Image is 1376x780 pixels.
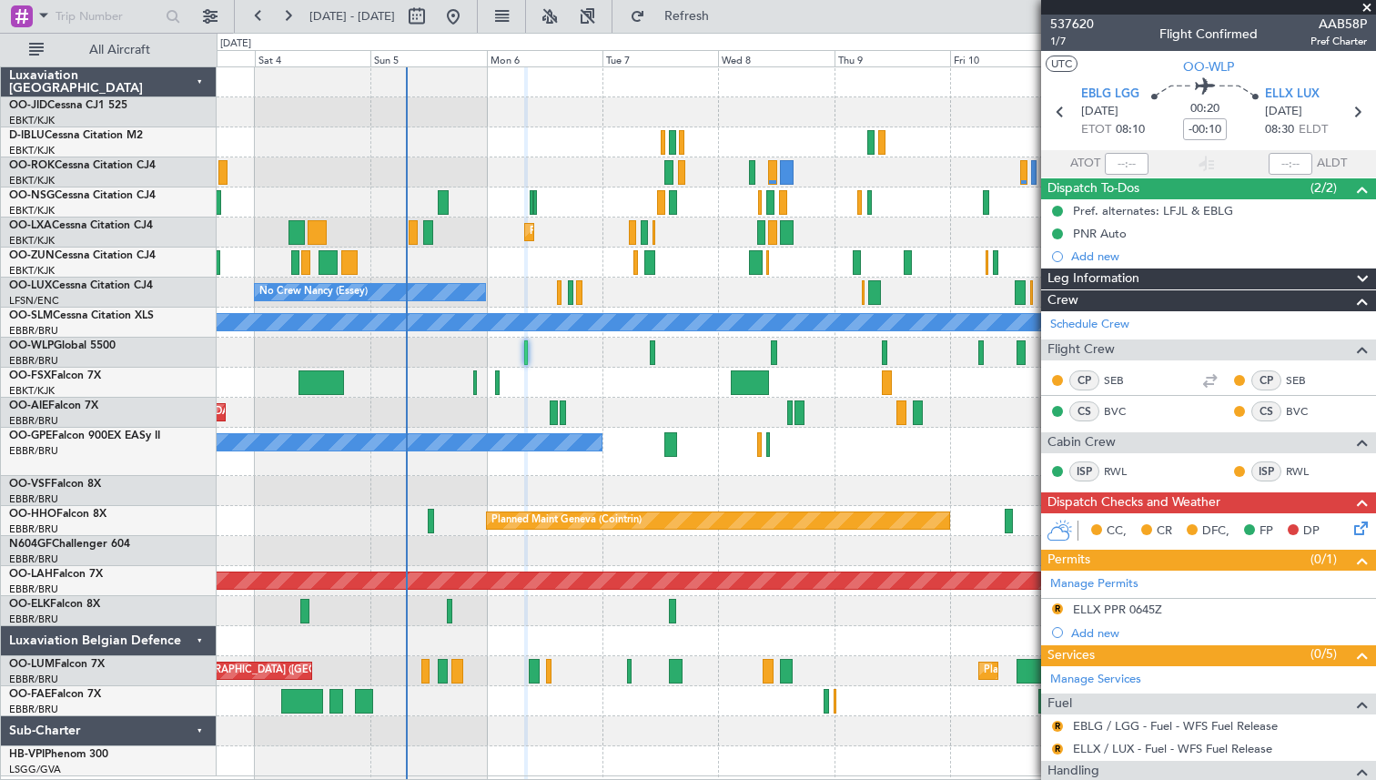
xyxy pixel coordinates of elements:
div: Flight Confirmed [1159,25,1258,44]
a: ELLX / LUX - Fuel - WFS Fuel Release [1073,741,1272,756]
a: SEB [1104,372,1145,389]
span: Dispatch To-Dos [1047,178,1139,199]
span: 08:30 [1265,121,1294,139]
span: ETOT [1081,121,1111,139]
a: OO-SLMCessna Citation XLS [9,310,154,321]
a: OO-GPEFalcon 900EX EASy II [9,431,160,441]
a: OO-HHOFalcon 8X [9,509,106,520]
a: EBKT/KJK [9,144,55,157]
a: EBKT/KJK [9,384,55,398]
span: AAB58P [1310,15,1367,34]
button: Refresh [622,2,731,31]
button: R [1052,744,1063,755]
span: Dispatch Checks and Weather [1047,492,1220,513]
a: N604GFChallenger 604 [9,539,130,550]
a: HB-VPIPhenom 300 [9,749,108,760]
div: Fri 10 [950,50,1066,66]
a: EBBR/BRU [9,613,58,626]
a: OO-LUMFalcon 7X [9,659,105,670]
span: OO-LUM [9,659,55,670]
div: Planned Maint [GEOGRAPHIC_DATA] ([GEOGRAPHIC_DATA] National) [984,657,1313,684]
div: Pref. alternates: LFJL & EBLG [1073,203,1233,218]
span: Leg Information [1047,268,1139,289]
a: D-IBLUCessna Citation M2 [9,130,143,141]
a: OO-FAEFalcon 7X [9,689,101,700]
div: Mon 6 [487,50,602,66]
button: R [1052,721,1063,732]
div: Sat 4 [255,50,370,66]
a: EBBR/BRU [9,444,58,458]
button: UTC [1046,56,1078,72]
a: OO-ZUNCessna Citation CJ4 [9,250,156,261]
span: Cabin Crew [1047,432,1116,453]
input: Trip Number [56,3,160,30]
a: Manage Permits [1050,575,1138,593]
span: DFC, [1202,522,1229,541]
span: [DATE] [1265,103,1302,121]
span: HB-VPI [9,749,45,760]
span: Flight Crew [1047,339,1115,360]
span: All Aircraft [47,44,192,56]
a: EBKT/KJK [9,264,55,278]
a: EBKT/KJK [9,234,55,248]
span: ATOT [1070,155,1100,173]
button: R [1052,603,1063,614]
div: Planned Maint [GEOGRAPHIC_DATA] ([GEOGRAPHIC_DATA] National) [112,657,441,684]
div: CP [1069,370,1099,390]
div: Thu 9 [835,50,950,66]
button: All Aircraft [20,35,197,65]
span: EBLG LGG [1081,86,1139,104]
span: OO-NSG [9,190,55,201]
input: --:-- [1105,153,1148,175]
span: D-IBLU [9,130,45,141]
div: Planned Maint Kortrijk-[GEOGRAPHIC_DATA] [530,218,742,246]
span: OO-WLP [9,340,54,351]
a: EBBR/BRU [9,354,58,368]
span: ELDT [1299,121,1328,139]
a: Schedule Crew [1050,316,1129,334]
a: RWL [1104,463,1145,480]
span: OO-LXA [9,220,52,231]
span: FP [1260,522,1273,541]
a: LFSN/ENC [9,294,59,308]
a: EBBR/BRU [9,324,58,338]
span: OO-WLP [1183,57,1234,76]
a: BVC [1104,403,1145,420]
span: ALDT [1317,155,1347,173]
a: EBBR/BRU [9,703,58,716]
a: OO-ELKFalcon 8X [9,599,100,610]
a: OO-VSFFalcon 8X [9,479,101,490]
a: EBBR/BRU [9,582,58,596]
span: OO-VSF [9,479,51,490]
div: Add new [1071,625,1367,641]
span: OO-FAE [9,689,51,700]
span: 537620 [1050,15,1094,34]
div: [DATE] [220,36,251,52]
a: OO-FSXFalcon 7X [9,370,101,381]
a: OO-JIDCessna CJ1 525 [9,100,127,111]
span: Crew [1047,290,1078,311]
div: CS [1251,401,1281,421]
span: Refresh [649,10,725,23]
div: ISP [1251,461,1281,481]
span: OO-HHO [9,509,56,520]
span: OO-ROK [9,160,55,171]
a: OO-NSGCessna Citation CJ4 [9,190,156,201]
a: EBBR/BRU [9,492,58,506]
span: Permits [1047,550,1090,571]
a: EBBR/BRU [9,673,58,686]
span: DP [1303,522,1320,541]
span: ELLX LUX [1265,86,1320,104]
span: CR [1157,522,1172,541]
div: Sun 5 [370,50,486,66]
div: No Crew Nancy (Essey) [259,279,368,306]
span: OO-ELK [9,599,50,610]
a: OO-AIEFalcon 7X [9,400,98,411]
span: OO-JID [9,100,47,111]
span: [DATE] [1081,103,1118,121]
a: EBKT/KJK [9,204,55,218]
span: OO-LAH [9,569,53,580]
a: EBBR/BRU [9,552,58,566]
a: EBBR/BRU [9,522,58,536]
span: OO-AIE [9,400,48,411]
